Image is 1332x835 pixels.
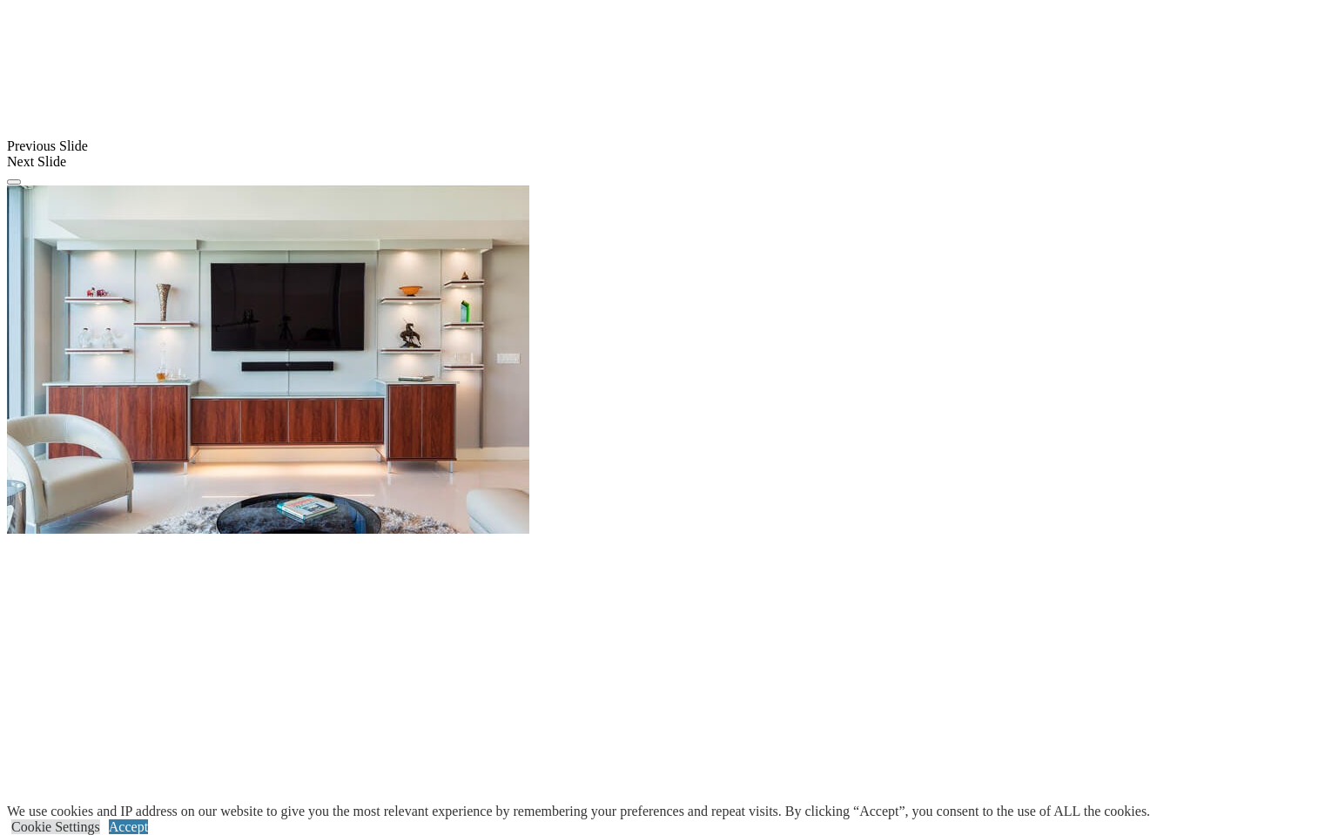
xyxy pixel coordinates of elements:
a: Cookie Settings [11,819,100,834]
img: Banner for mobile view [7,185,529,534]
div: We use cookies and IP address on our website to give you the most relevant experience by remember... [7,804,1150,819]
div: Next Slide [7,154,1325,170]
button: Click here to pause slide show [7,179,21,185]
a: Accept [109,819,148,834]
div: Previous Slide [7,138,1325,154]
